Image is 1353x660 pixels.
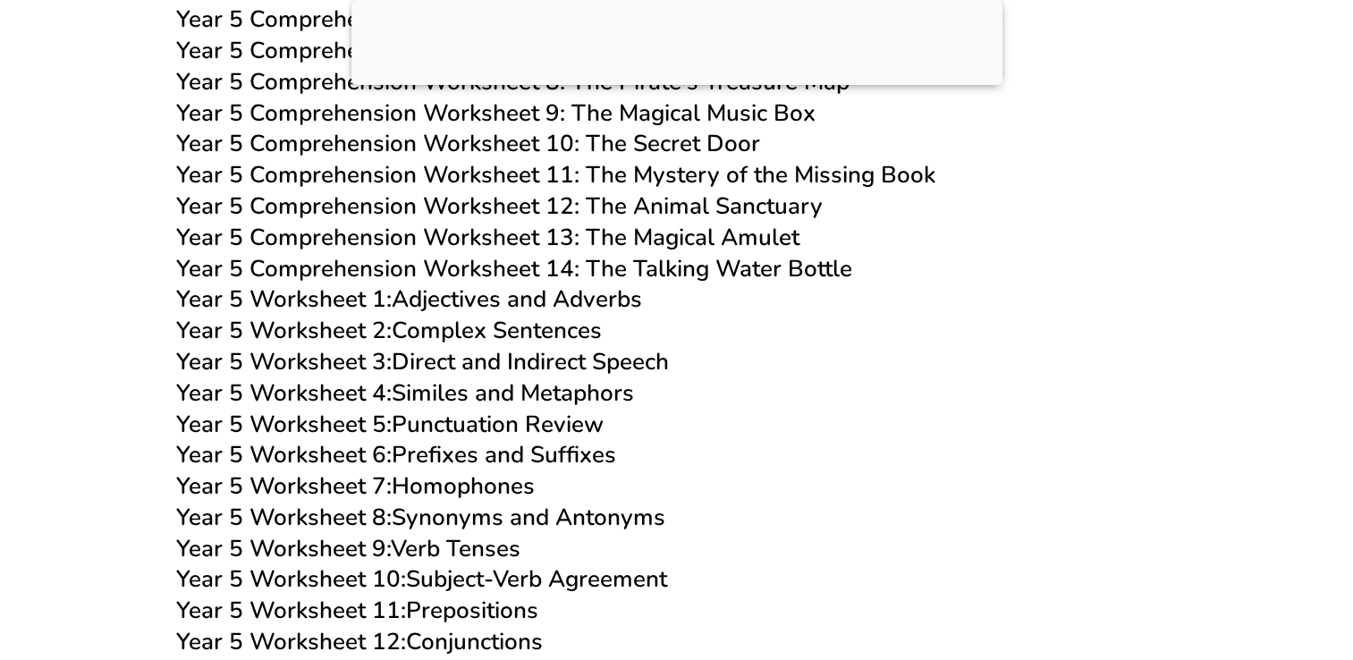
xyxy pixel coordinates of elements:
[176,533,520,564] a: Year 5 Worksheet 9:Verb Tenses
[176,346,392,377] span: Year 5 Worksheet 3:
[176,626,543,657] a: Year 5 Worksheet 12:Conjunctions
[176,190,823,222] a: Year 5 Comprehension Worksheet 12: The Animal Sanctuary
[176,439,392,470] span: Year 5 Worksheet 6:
[176,595,538,626] a: Year 5 Worksheet 11:Prepositions
[176,595,406,626] span: Year 5 Worksheet 11:
[176,377,392,409] span: Year 5 Worksheet 4:
[176,563,667,595] a: Year 5 Worksheet 10:Subject-Verb Agreement
[176,439,616,470] a: Year 5 Worksheet 6:Prefixes and Suffixes
[176,66,850,97] a: Year 5 Comprehension Worksheet 8: The Pirate's Treasure Map
[176,409,392,440] span: Year 5 Worksheet 5:
[176,253,852,284] a: Year 5 Comprehension Worksheet 14: The Talking Water Bottle
[176,409,604,440] a: Year 5 Worksheet 5:Punctuation Review
[176,470,392,502] span: Year 5 Worksheet 7:
[176,283,642,315] a: Year 5 Worksheet 1:Adjectives and Adverbs
[176,4,726,35] a: Year 5 Comprehension Worksheet 6: The Lost Alien
[1055,459,1353,660] iframe: Chat Widget
[176,283,392,315] span: Year 5 Worksheet 1:
[176,97,816,129] a: Year 5 Comprehension Worksheet 9: The Magical Music Box
[176,159,935,190] a: Year 5 Comprehension Worksheet 11: The Mystery of the Missing Book
[176,563,406,595] span: Year 5 Worksheet 10:
[176,377,634,409] a: Year 5 Worksheet 4:Similes and Metaphors
[176,502,665,533] a: Year 5 Worksheet 8:Synonyms and Antonyms
[176,128,760,159] a: Year 5 Comprehension Worksheet 10: The Secret Door
[176,315,392,346] span: Year 5 Worksheet 2:
[176,346,669,377] a: Year 5 Worksheet 3:Direct and Indirect Speech
[176,533,391,564] span: Year 5 Worksheet 9:
[176,222,799,253] a: Year 5 Comprehension Worksheet 13: The Magical Amulet
[176,315,602,346] a: Year 5 Worksheet 2:Complex Sentences
[176,35,784,66] a: Year 5 Comprehension Worksheet 7: The Talking Monkey
[176,626,406,657] span: Year 5 Worksheet 12:
[176,502,392,533] span: Year 5 Worksheet 8:
[176,470,535,502] a: Year 5 Worksheet 7:Homophones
